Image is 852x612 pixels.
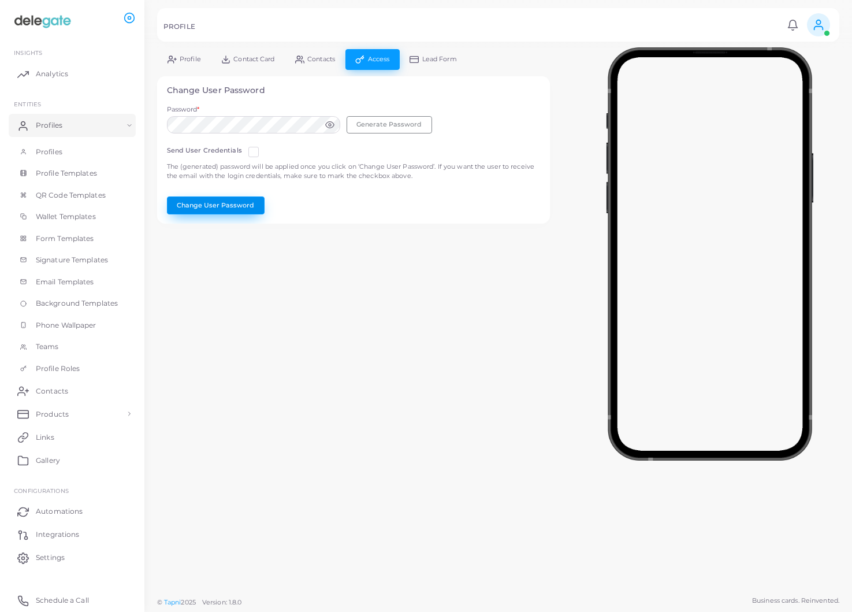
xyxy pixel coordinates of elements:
a: Profile Roles [9,358,136,380]
span: 2025 [181,598,195,607]
span: Phone Wallpaper [36,320,96,331]
span: QR Code Templates [36,190,106,201]
span: Contacts [307,56,335,62]
label: Send User Credentials [167,146,242,155]
a: Profile Templates [9,162,136,184]
span: Profile Templates [36,168,97,179]
a: QR Code Templates [9,184,136,206]
a: Signature Templates [9,249,136,271]
a: Links [9,425,136,448]
span: © [157,598,241,607]
a: Products [9,402,136,425]
a: Email Templates [9,271,136,293]
span: Access [368,56,390,62]
span: Version: 1.8.0 [202,598,242,606]
a: Settings [9,546,136,569]
span: ENTITIES [14,101,41,107]
span: Automations [36,506,83,517]
a: Analytics [9,62,136,86]
a: Tapni [164,598,181,606]
span: Email Templates [36,277,94,287]
span: Wallet Templates [36,212,96,222]
h5: PROFILE [163,23,195,31]
a: Gallery [9,448,136,472]
span: Background Templates [36,298,118,309]
a: Contacts [9,379,136,402]
a: Automations [9,500,136,523]
span: Integrations [36,529,79,540]
span: Settings [36,552,65,563]
a: Background Templates [9,292,136,314]
button: Generate Password [347,116,432,133]
span: Form Templates [36,233,94,244]
p: The (generated) password will be applied once you click on ‘Change User Password’. If you want th... [167,162,541,181]
span: Schedule a Call [36,595,89,606]
span: Gallery [36,455,60,466]
span: Links [36,432,54,443]
a: Integrations [9,523,136,546]
span: Contact Card [233,56,274,62]
a: Teams [9,336,136,358]
span: Teams [36,342,59,352]
span: Profiles [36,120,62,131]
span: INSIGHTS [14,49,42,56]
span: Configurations [14,487,69,494]
span: Profile [180,56,201,62]
a: Profiles [9,114,136,137]
span: Business cards. Reinvented. [752,596,839,606]
span: Profiles [36,147,62,157]
h4: Change User Password [167,86,541,95]
span: Products [36,409,69,420]
span: Lead Form [422,56,457,62]
span: Profile Roles [36,364,80,374]
label: Password [167,105,200,114]
a: Schedule a Call [9,589,136,612]
img: logo [10,11,75,32]
a: Wallet Templates [9,206,136,228]
span: Analytics [36,69,68,79]
span: Contacts [36,386,68,396]
a: Phone Wallpaper [9,314,136,336]
span: Signature Templates [36,255,108,265]
a: Form Templates [9,228,136,250]
button: Change User Password [167,196,265,214]
img: phone-mock.b55596b7.png [606,47,813,461]
a: Profiles [9,141,136,163]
